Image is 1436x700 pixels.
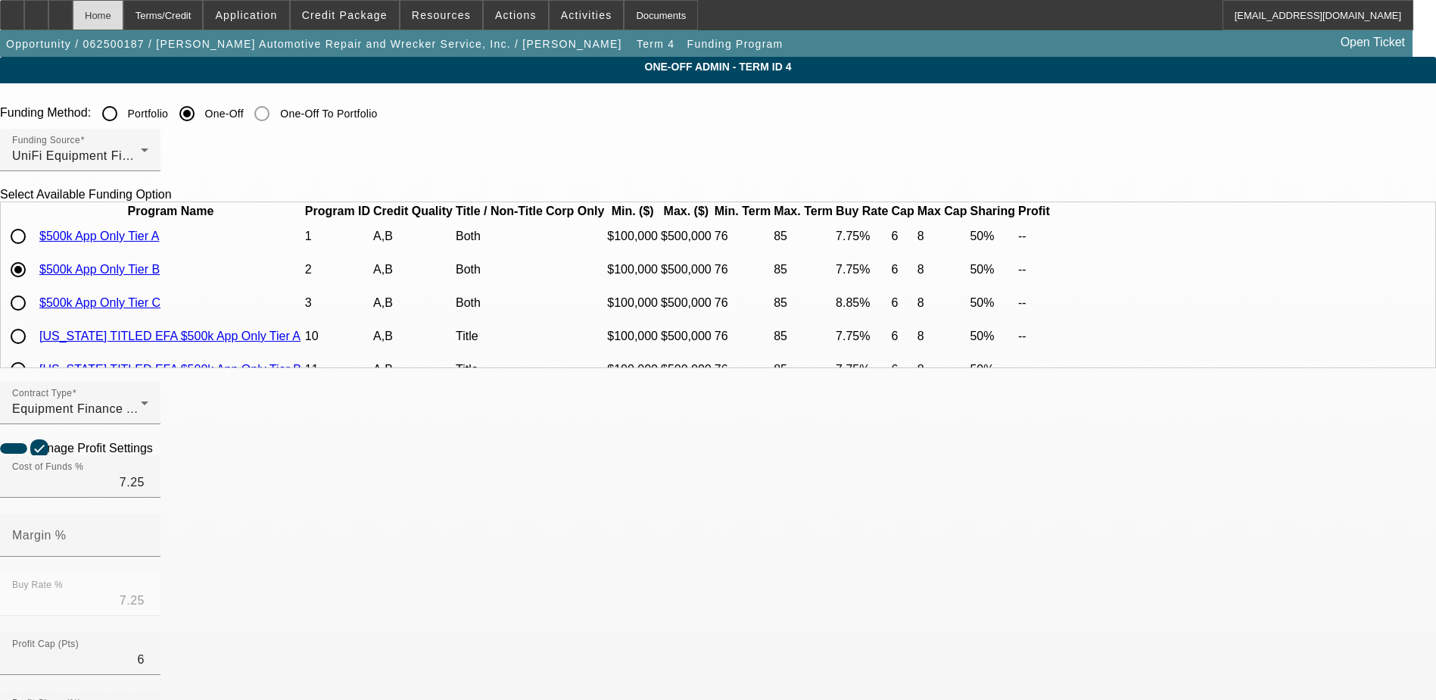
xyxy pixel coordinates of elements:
td: 85 [773,320,833,352]
label: One-Off [202,106,244,121]
span: One-Off Admin - Term ID 4 [11,61,1425,73]
mat-label: Funding Source [12,136,80,145]
td: -- [1017,354,1051,386]
td: A,B [372,220,453,252]
td: 6 [890,220,914,252]
mat-label: Profit Cap (Pts) [12,639,79,649]
td: 10 [304,320,371,352]
mat-label: Buy Rate % [12,580,63,590]
td: Both [455,220,544,252]
td: $100,000 [606,220,659,252]
th: Program ID [304,204,371,219]
td: 85 [773,220,833,252]
td: -- [1017,220,1051,252]
td: 7.75% [835,354,889,386]
td: A,B [372,320,453,352]
td: 7.75% [835,254,889,286]
td: 76 [714,320,771,352]
td: -- [1017,254,1051,286]
td: Both [455,254,544,286]
td: A,B [372,254,453,286]
td: 6 [890,287,914,319]
span: Opportunity / 062500187 / [PERSON_NAME] Automotive Repair and Wrecker Service, Inc. / [PERSON_NAME] [6,38,622,50]
td: 8 [917,320,968,352]
td: 76 [714,354,771,386]
button: Credit Package [291,1,399,30]
td: 50% [969,287,1016,319]
td: 1 [304,220,371,252]
th: Buy Rate [835,204,889,219]
td: 6 [890,354,914,386]
td: 85 [773,287,833,319]
button: Activities [550,1,624,30]
label: Manage Profit Settings [27,442,153,455]
span: Funding Program [687,38,783,50]
button: Application [204,1,288,30]
td: 50% [969,354,1016,386]
td: Title [455,320,544,352]
span: Application [215,9,277,21]
th: Title / Non-Title [455,204,544,219]
td: 85 [773,254,833,286]
td: $100,000 [606,287,659,319]
td: -- [1017,320,1051,352]
td: $100,000 [606,354,659,386]
td: -- [1017,287,1051,319]
button: Actions [484,1,548,30]
th: Credit Quality [372,204,453,219]
th: Min. ($) [606,204,659,219]
td: 76 [714,254,771,286]
td: $500,000 [660,320,712,352]
td: $500,000 [660,354,712,386]
td: A,B [372,287,453,319]
span: Resources [412,9,471,21]
button: Funding Program [684,30,787,58]
th: Cap [890,204,914,219]
th: Profit [1017,204,1051,219]
td: 6 [890,254,914,286]
td: 11 [304,354,371,386]
mat-label: Cost of Funds % [12,462,83,472]
td: $100,000 [606,254,659,286]
th: Program Name [39,204,303,219]
a: [US_STATE] TITLED EFA $500k App Only Tier A [39,330,301,342]
td: $500,000 [660,254,712,286]
th: Max Cap [917,204,968,219]
span: Term 4 [637,38,674,50]
span: UniFi Equipment Finance, Inc. [12,149,185,162]
td: 85 [773,354,833,386]
a: Open Ticket [1335,30,1411,55]
mat-label: Margin % [12,529,67,542]
a: $500k App Only Tier A [39,230,159,242]
th: Sharing [969,204,1016,219]
td: 76 [714,287,771,319]
td: 8 [917,287,968,319]
td: 7.75% [835,320,889,352]
th: Max. Term [773,204,833,219]
span: Equipment Finance Agreement [12,402,188,415]
td: 50% [969,320,1016,352]
td: 2 [304,254,371,286]
td: 8 [917,220,968,252]
td: $100,000 [606,320,659,352]
span: Activities [561,9,612,21]
label: Portfolio [125,106,169,121]
td: 50% [969,220,1016,252]
button: Term 4 [631,30,680,58]
td: 8 [917,254,968,286]
td: 8 [917,354,968,386]
mat-label: Contract Type [12,389,72,398]
td: 3 [304,287,371,319]
td: A,B [372,354,453,386]
a: $500k App Only Tier C [39,296,160,309]
td: 8.85% [835,287,889,319]
span: Actions [495,9,537,21]
th: Max. ($) [660,204,712,219]
td: 50% [969,254,1016,286]
span: Credit Package [302,9,388,21]
td: 6 [890,320,914,352]
td: $500,000 [660,220,712,252]
td: 76 [714,220,771,252]
th: Corp Only [545,204,605,219]
td: Both [455,287,544,319]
